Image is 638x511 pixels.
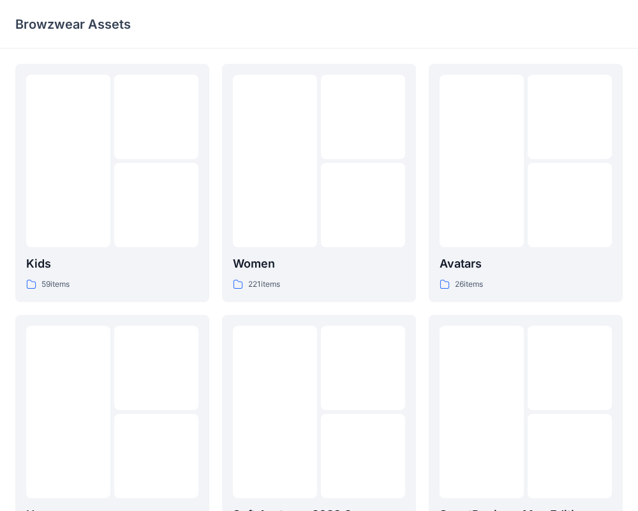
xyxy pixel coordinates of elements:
a: Avatars26items [429,64,623,302]
p: 26 items [455,278,483,291]
p: Avatars [440,255,612,273]
p: Women [233,255,405,273]
a: Women221items [222,64,416,302]
p: 59 items [41,278,70,291]
p: Browzwear Assets [15,15,131,33]
a: Kids59items [15,64,209,302]
p: Kids [26,255,198,273]
p: 221 items [248,278,280,291]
